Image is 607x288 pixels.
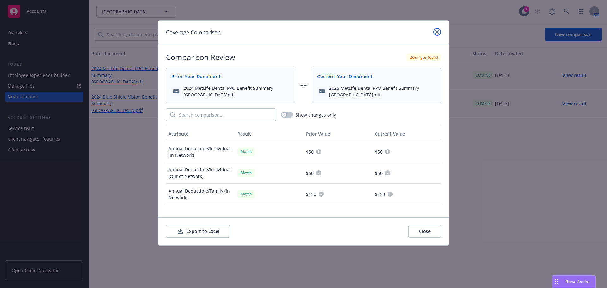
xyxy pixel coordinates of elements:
div: Result [237,131,301,137]
h2: Comparison Review [166,52,235,63]
h1: Coverage Comparison [166,28,221,36]
div: Drag to move [552,276,560,288]
div: 2 changes found [407,53,441,61]
button: Prior Value [303,126,372,141]
span: 2025 MetLife Dental PPO Benefit Summary [GEOGRAPHIC_DATA]pdf [329,85,436,98]
span: Nova Assist [565,279,590,284]
button: Result [235,126,304,141]
div: Current Value [375,131,439,137]
span: $50 [306,170,314,176]
div: Attribute [169,131,232,137]
div: Annual Deductible/Family (In Network) [166,184,235,205]
div: Match [237,148,255,156]
span: $50 [375,170,383,176]
span: Current Year Document [317,73,436,80]
a: close [433,28,441,36]
span: $50 [375,149,383,155]
input: Search comparison... [175,109,276,121]
button: Close [408,225,441,238]
span: 2024 MetLife Dental PPO Benefit Summary [GEOGRAPHIC_DATA]pdf [183,85,290,98]
div: Match [237,190,255,198]
button: Attribute [166,126,235,141]
button: Nova Assist [552,275,596,288]
button: Current Value [372,126,441,141]
div: Annual Deductible/Family (Out of Network) [166,205,235,226]
div: Prior Value [306,131,370,137]
span: Show changes only [296,112,336,118]
span: $50 [306,149,314,155]
span: Prior Year Document [171,73,290,80]
div: Match [237,169,255,177]
span: $150 [306,191,316,198]
button: Export to Excel [166,225,230,238]
span: $150 [375,191,385,198]
div: Annual Deductible/Individual (In Network) [166,141,235,162]
div: Annual Deductible/Individual (Out of Network) [166,162,235,184]
svg: Search [170,112,175,117]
